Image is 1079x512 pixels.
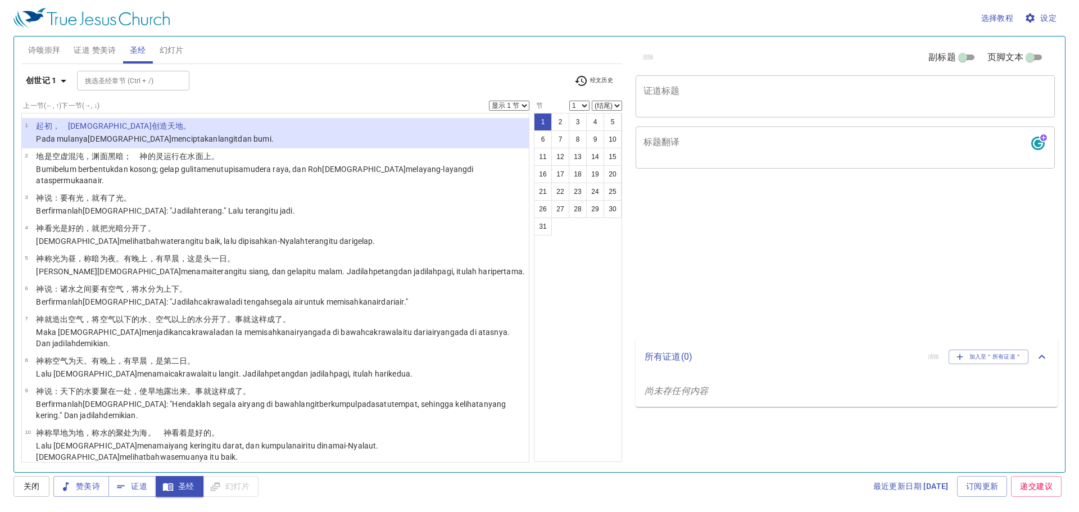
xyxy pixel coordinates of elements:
[21,70,75,91] button: 创世记 1
[179,152,219,161] wh7363: 在水
[36,253,525,264] p: 神
[116,224,156,233] wh216: 暗
[68,387,251,396] wh8064: 下的水
[574,74,613,88] span: 经文历史
[569,165,587,183] button: 18
[52,193,132,202] wh559: ：要有
[44,315,291,324] wh430: 就造出
[68,315,291,324] wh6213: 空气
[120,452,238,461] wh430: melihat
[52,254,235,263] wh7121: 光
[307,267,525,276] wh2822: itu malam
[36,386,525,397] p: 神
[631,180,972,334] iframe: from-child
[36,328,510,348] wh7549: dan Ia memisahkan
[534,200,552,218] button: 26
[636,338,1058,375] div: 所有证道(0)清除加入至＂所有证道＂
[92,254,235,263] wh7121: 暗
[76,254,235,263] wh3117: ，称
[156,284,188,293] wh914: 为上下。
[148,224,156,233] wh914: 。
[187,428,219,437] wh7200: 是好的
[1040,134,1047,141] ga: Rephrase
[108,428,219,437] wh4325: 的聚
[25,194,28,200] span: 3
[238,134,273,143] wh8064: dan bumi
[36,120,273,132] p: 起初
[130,43,146,57] span: 圣经
[534,130,552,148] button: 6
[534,113,552,131] button: 1
[214,267,525,276] wh7121: terang
[58,411,138,420] wh3004: ." Dan jadilah
[235,452,238,461] wh2896: .
[183,121,191,130] wh776: 。
[124,387,251,396] wh259: 处
[165,479,194,493] span: 圣经
[977,8,1018,29] button: 选择教程
[36,223,375,234] p: 神
[586,200,604,218] button: 29
[68,356,195,365] wh7549: 为天
[156,387,251,396] wh3004: 地露出来
[551,200,569,218] button: 27
[120,237,375,246] wh430: melihat
[74,43,116,57] span: 证道 赞美诗
[80,74,167,87] input: Type Bible Reference
[404,297,408,306] wh4325: ."
[164,152,219,161] wh7307: 运行
[52,121,192,130] wh7225: ， [DEMOGRAPHIC_DATA]
[44,387,251,396] wh430: 说
[207,369,412,378] wh7549: itu langit
[36,328,510,348] wh6213: cakrawala
[36,400,506,420] wh430: : "Hendaklah segala air
[956,352,1022,362] span: 加入至＂所有证道＂
[116,356,196,365] wh6153: ，有早晨
[92,284,187,293] wh8432: 要有空气
[569,200,587,218] button: 28
[52,152,219,161] wh1961: 空虚
[222,206,294,215] wh216: ." Lalu terang
[36,165,473,185] wh8414: dan kosong
[36,440,525,463] p: Lalu [DEMOGRAPHIC_DATA]
[13,8,170,28] img: True Jesus Church
[293,206,295,215] wh1961: .
[28,43,61,57] span: 诗颂崇拜
[534,218,552,235] button: 31
[52,224,156,233] wh7220: 光
[329,237,375,246] wh216: itu dari
[148,315,291,324] wh4325: 、空气
[36,296,407,307] p: Berfirmanlah
[84,356,195,365] wh8064: 。有晚上
[52,176,104,185] wh5921: permukaan
[36,133,273,144] p: Pada mulanya
[196,152,219,161] wh4325: 面
[84,224,155,233] wh2896: ，就把光
[146,237,375,246] wh7200: bahwa
[36,165,473,185] wh5921: samudera raya
[83,206,295,215] wh559: [DEMOGRAPHIC_DATA]
[269,369,412,378] wh1961: petang
[238,267,525,276] wh216: itu siang
[88,134,274,143] wh7225: [DEMOGRAPHIC_DATA]
[1027,11,1057,25] span: 设定
[52,387,251,396] wh559: ：天
[957,476,1008,497] a: 订阅更新
[52,428,219,437] wh7121: 旱地
[83,297,408,306] wh559: [DEMOGRAPHIC_DATA]
[211,428,219,437] wh2896: 。
[108,339,110,348] wh3651: .
[36,368,412,379] p: Lalu [DEMOGRAPHIC_DATA]
[586,113,604,131] button: 4
[372,297,408,306] wh914: air
[981,11,1014,25] span: 选择教程
[36,266,525,277] p: [PERSON_NAME][DEMOGRAPHIC_DATA]
[36,327,525,349] p: Maka [DEMOGRAPHIC_DATA]
[25,429,31,435] span: 10
[187,356,195,365] wh3117: 。
[179,254,235,263] wh1242: ，这是头一
[36,355,412,366] p: 神
[569,130,587,148] button: 8
[1020,479,1053,493] span: 递交建议
[305,237,375,246] wh914: terang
